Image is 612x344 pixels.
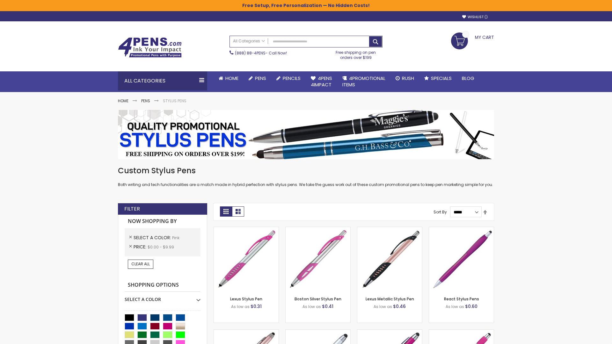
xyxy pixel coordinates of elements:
[462,75,474,82] span: Blog
[118,98,128,104] a: Home
[214,71,244,85] a: Home
[444,296,479,302] a: React Stylus Pens
[125,278,200,292] strong: Shopping Options
[357,329,422,335] a: Metallic Cool Grip Stylus Pen-Pink
[295,296,341,302] a: Boston Silver Stylus Pen
[402,75,414,82] span: Rush
[311,75,332,88] span: 4Pens 4impact
[446,304,464,309] span: As low as
[337,71,390,92] a: 4PROMOTIONALITEMS
[244,71,271,85] a: Pens
[465,303,477,310] span: $0.60
[118,166,494,176] h1: Custom Stylus Pens
[431,75,452,82] span: Specials
[235,50,287,56] span: - Call Now!
[342,75,385,88] span: 4PROMOTIONAL ITEMS
[366,296,414,302] a: Lexus Metallic Stylus Pen
[302,304,321,309] span: As low as
[172,235,179,240] span: Pink
[230,296,262,302] a: Lexus Stylus Pen
[220,206,232,217] strong: Grid
[235,50,266,56] a: (888) 88-4PENS
[286,227,350,292] img: Boston Silver Stylus Pen-Pink
[141,98,150,104] a: Pens
[233,39,265,44] span: All Categories
[163,98,186,104] strong: Stylus Pens
[286,329,350,335] a: Silver Cool Grip Stylus Pen-Pink
[125,292,200,303] div: Select A Color
[255,75,266,82] span: Pens
[429,329,494,335] a: Pearl Element Stylus Pens-Pink
[322,303,333,310] span: $0.41
[329,47,383,60] div: Free shipping on pen orders over $199
[357,227,422,292] img: Lexus Metallic Stylus Pen-Pink
[214,227,279,292] img: Lexus Stylus Pen-Pink
[148,244,174,250] span: $0.00 - $9.99
[429,227,494,292] img: React Stylus Pens-Pink
[429,227,494,232] a: React Stylus Pens-Pink
[125,215,200,228] strong: Now Shopping by
[457,71,479,85] a: Blog
[283,75,301,82] span: Pencils
[214,329,279,335] a: Lory Metallic Stylus Pen-Pink
[433,209,447,215] label: Sort By
[251,303,262,310] span: $0.31
[131,261,150,267] span: Clear All
[271,71,306,85] a: Pencils
[134,244,148,250] span: Price
[118,37,182,58] img: 4Pens Custom Pens and Promotional Products
[390,71,419,85] a: Rush
[231,304,250,309] span: As low as
[374,304,392,309] span: As low as
[393,303,406,310] span: $0.46
[462,15,488,19] a: Wishlist
[118,166,494,188] div: Both writing and tech functionalities are a match made in hybrid perfection with stylus pens. We ...
[134,234,172,241] span: Select A Color
[306,71,337,92] a: 4Pens4impact
[230,36,268,47] a: All Categories
[286,227,350,232] a: Boston Silver Stylus Pen-Pink
[357,227,422,232] a: Lexus Metallic Stylus Pen-Pink
[419,71,457,85] a: Specials
[118,71,207,90] div: All Categories
[214,227,279,232] a: Lexus Stylus Pen-Pink
[128,260,153,269] a: Clear All
[124,205,140,212] strong: Filter
[118,110,494,159] img: Stylus Pens
[225,75,238,82] span: Home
